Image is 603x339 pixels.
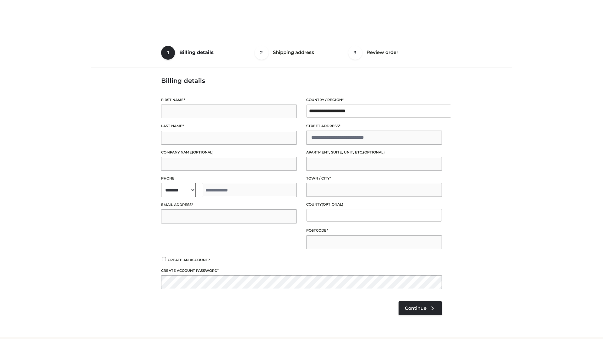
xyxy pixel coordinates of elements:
label: Phone [161,175,297,181]
a: Continue [399,301,442,315]
span: Billing details [179,49,214,55]
span: 2 [255,46,269,60]
label: Apartment, suite, unit, etc. [306,149,442,155]
label: Email address [161,202,297,208]
label: Town / City [306,175,442,181]
span: Continue [405,305,426,311]
label: Last name [161,123,297,129]
span: (optional) [322,202,343,207]
label: Country / Region [306,97,442,103]
label: County [306,202,442,207]
span: Review order [367,49,398,55]
span: Shipping address [273,49,314,55]
span: (optional) [192,150,214,154]
span: (optional) [363,150,385,154]
label: Company name [161,149,297,155]
label: Street address [306,123,442,129]
span: Create an account? [168,258,210,262]
label: Postcode [306,228,442,234]
label: First name [161,97,297,103]
span: 3 [348,46,362,60]
label: Create account password [161,268,442,274]
input: Create an account? [161,257,167,261]
h3: Billing details [161,77,442,84]
span: 1 [161,46,175,60]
